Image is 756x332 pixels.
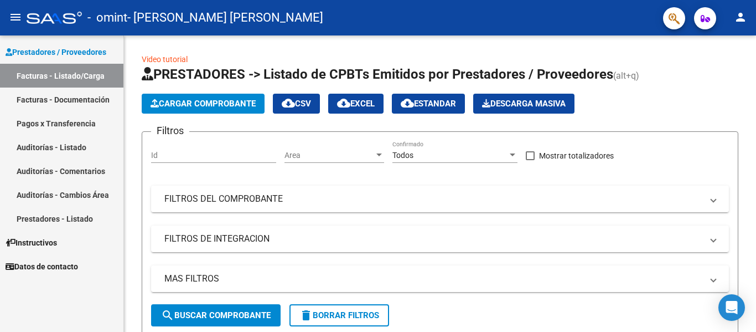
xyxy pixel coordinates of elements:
[282,96,295,110] mat-icon: cloud_download
[164,233,702,245] mat-panel-title: FILTROS DE INTEGRACION
[87,6,127,30] span: - omint
[6,237,57,249] span: Instructivos
[539,149,614,162] span: Mostrar totalizadores
[718,294,745,321] div: Open Intercom Messenger
[127,6,323,30] span: - [PERSON_NAME] [PERSON_NAME]
[282,99,311,109] span: CSV
[151,265,729,292] mat-expansion-panel-header: MAS FILTROS
[289,304,389,326] button: Borrar Filtros
[151,186,729,212] mat-expansion-panel-header: FILTROS DEL COMPROBANTE
[392,94,465,114] button: Estandar
[401,96,414,110] mat-icon: cloud_download
[161,310,271,320] span: Buscar Comprobante
[337,96,350,110] mat-icon: cloud_download
[392,151,413,160] span: Todos
[273,94,320,114] button: CSV
[142,94,265,114] button: Cargar Comprobante
[9,11,22,24] mat-icon: menu
[613,70,639,81] span: (alt+q)
[299,309,313,322] mat-icon: delete
[142,67,613,82] span: PRESTADORES -> Listado de CPBTs Emitidos por Prestadores / Proveedores
[151,99,256,109] span: Cargar Comprobante
[151,123,189,139] h3: Filtros
[164,273,702,285] mat-panel-title: MAS FILTROS
[161,309,174,322] mat-icon: search
[328,94,384,114] button: EXCEL
[151,226,729,252] mat-expansion-panel-header: FILTROS DE INTEGRACION
[299,310,379,320] span: Borrar Filtros
[337,99,375,109] span: EXCEL
[142,55,188,64] a: Video tutorial
[482,99,566,109] span: Descarga Masiva
[734,11,747,24] mat-icon: person
[6,46,106,58] span: Prestadores / Proveedores
[473,94,574,114] button: Descarga Masiva
[164,193,702,205] mat-panel-title: FILTROS DEL COMPROBANTE
[151,304,281,326] button: Buscar Comprobante
[6,261,78,273] span: Datos de contacto
[473,94,574,114] app-download-masive: Descarga masiva de comprobantes (adjuntos)
[284,151,374,160] span: Area
[401,99,456,109] span: Estandar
